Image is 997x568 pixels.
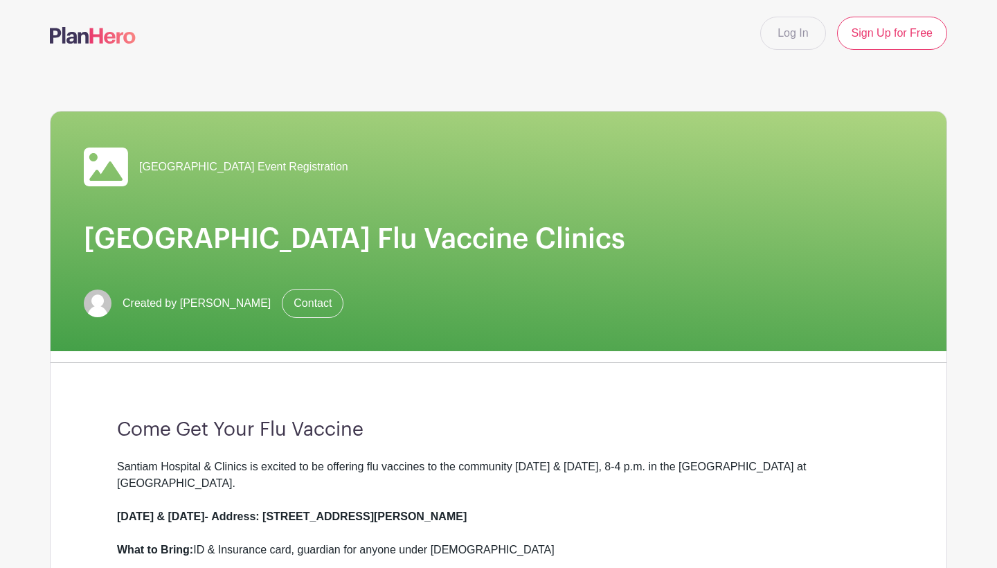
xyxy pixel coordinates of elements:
[50,27,136,44] img: logo-507f7623f17ff9eddc593b1ce0a138ce2505c220e1c5a4e2b4648c50719b7d32.svg
[84,222,913,256] h1: [GEOGRAPHIC_DATA] Flu Vaccine Clinics
[760,17,825,50] a: Log In
[117,511,467,556] strong: Address: [STREET_ADDRESS][PERSON_NAME] What to Bring:
[837,17,947,50] a: Sign Up for Free
[117,418,880,442] h3: Come Get Your Flu Vaccine
[117,511,208,522] strong: [DATE] & [DATE]-
[282,289,343,318] a: Contact
[123,295,271,312] span: Created by [PERSON_NAME]
[139,159,348,175] span: [GEOGRAPHIC_DATA] Event Registration
[117,459,880,558] div: Santiam Hospital & Clinics is excited to be offering flu vaccines to the community [DATE] & [DATE...
[84,290,111,317] img: default-ce2991bfa6775e67f084385cd625a349d9dcbb7a52a09fb2fda1e96e2d18dcdb.png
